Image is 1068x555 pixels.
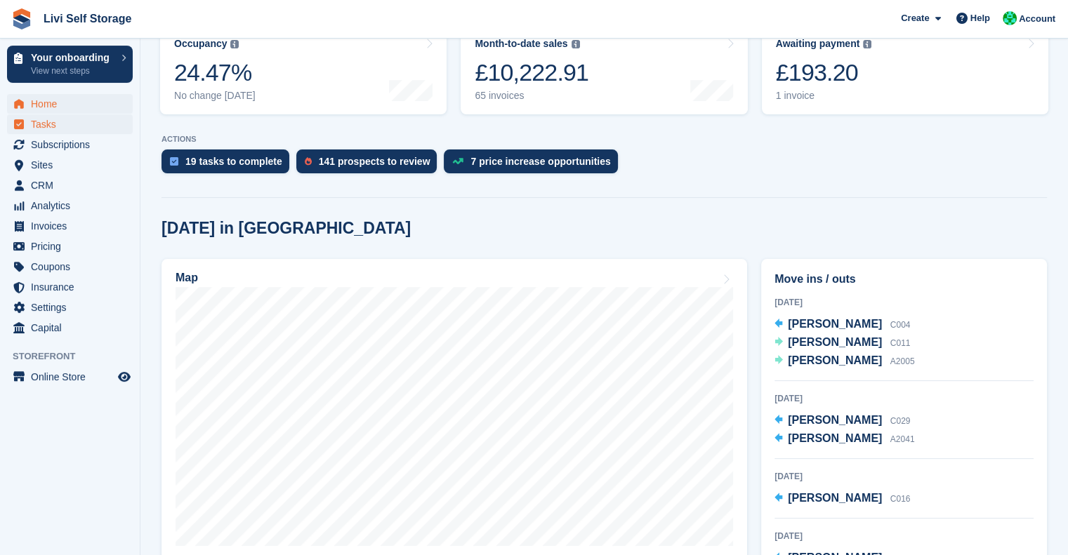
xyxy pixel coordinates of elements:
a: menu [7,94,133,114]
span: [PERSON_NAME] [788,414,882,426]
img: prospect-51fa495bee0391a8d652442698ab0144808aea92771e9ea1ae160a38d050c398.svg [305,157,312,166]
a: [PERSON_NAME] A2041 [774,430,914,448]
a: Month-to-date sales £10,222.91 65 invoices [461,25,747,114]
span: Analytics [31,196,115,215]
img: icon-info-grey-7440780725fd019a000dd9b08b2336e03edf1995a4989e88bcd33f0948082b44.svg [863,40,871,48]
div: Month-to-date sales [475,38,567,50]
h2: [DATE] in [GEOGRAPHIC_DATA] [161,219,411,238]
a: Preview store [116,368,133,385]
div: [DATE] [774,470,1034,483]
div: 24.47% [174,58,256,87]
a: menu [7,155,133,175]
img: Joe Robertson [1003,11,1017,25]
p: ACTIONS [161,135,1047,144]
h2: Move ins / outs [774,271,1034,288]
div: 19 tasks to complete [185,156,282,167]
span: Settings [31,297,115,317]
div: 7 price increase opportunities [470,156,610,167]
a: menu [7,297,133,317]
span: CRM [31,175,115,195]
span: A2041 [890,434,915,444]
a: menu [7,114,133,134]
a: menu [7,175,133,195]
img: price_increase_opportunities-93ffe204e8149a01c8c9dc8f82e8f89637d9d84a8eef4429ea346261dce0b2c0.svg [452,158,463,164]
span: Sites [31,155,115,175]
a: [PERSON_NAME] C011 [774,334,910,352]
div: Occupancy [174,38,227,50]
div: 141 prospects to review [319,156,430,167]
span: [PERSON_NAME] [788,336,882,348]
span: C011 [890,338,911,348]
a: menu [7,277,133,297]
img: stora-icon-8386f47178a22dfd0bd8f6a31ec36ba5ce8667c1dd55bd0f319d3a0aa187defe.svg [11,8,32,29]
span: Insurance [31,277,115,297]
div: £10,222.91 [475,58,588,87]
div: [DATE] [774,392,1034,405]
img: icon-info-grey-7440780725fd019a000dd9b08b2336e03edf1995a4989e88bcd33f0948082b44.svg [230,40,239,48]
div: [DATE] [774,296,1034,309]
a: menu [7,216,133,236]
span: [PERSON_NAME] [788,318,882,330]
span: Subscriptions [31,135,115,154]
a: menu [7,367,133,387]
a: Livi Self Storage [38,7,137,30]
a: 7 price increase opportunities [444,149,624,180]
div: £193.20 [776,58,872,87]
h2: Map [176,272,198,284]
a: 141 prospects to review [296,149,444,180]
span: Coupons [31,257,115,276]
span: Home [31,94,115,114]
a: Occupancy 24.47% No change [DATE] [160,25,447,114]
span: C029 [890,416,911,426]
span: Capital [31,318,115,337]
a: menu [7,196,133,215]
span: C016 [890,494,911,504]
a: menu [7,318,133,337]
a: menu [7,257,133,276]
span: Help [970,11,990,25]
div: 65 invoices [475,90,588,102]
span: [PERSON_NAME] [788,492,882,504]
img: task-75834270c22a3079a89374b754ae025e5fb1db73e45f91037f5363f120a921f8.svg [170,157,178,166]
p: Your onboarding [31,53,114,62]
span: Invoices [31,216,115,236]
div: No change [DATE] [174,90,256,102]
a: menu [7,135,133,154]
img: icon-info-grey-7440780725fd019a000dd9b08b2336e03edf1995a4989e88bcd33f0948082b44.svg [572,40,580,48]
span: Account [1019,12,1055,26]
span: Online Store [31,367,115,387]
a: [PERSON_NAME] C016 [774,490,910,508]
span: Pricing [31,236,115,256]
a: [PERSON_NAME] A2005 [774,352,914,370]
span: [PERSON_NAME] [788,432,882,444]
span: C004 [890,320,911,330]
a: Awaiting payment £193.20 1 invoice [762,25,1048,114]
span: Create [901,11,929,25]
div: [DATE] [774,530,1034,542]
a: 19 tasks to complete [161,149,296,180]
a: [PERSON_NAME] C029 [774,412,910,430]
p: View next steps [31,65,114,77]
div: Awaiting payment [776,38,860,50]
a: Your onboarding View next steps [7,46,133,83]
span: Tasks [31,114,115,134]
span: [PERSON_NAME] [788,354,882,366]
span: A2005 [890,356,915,366]
div: 1 invoice [776,90,872,102]
span: Storefront [13,349,140,363]
a: [PERSON_NAME] C004 [774,316,910,334]
a: menu [7,236,133,256]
